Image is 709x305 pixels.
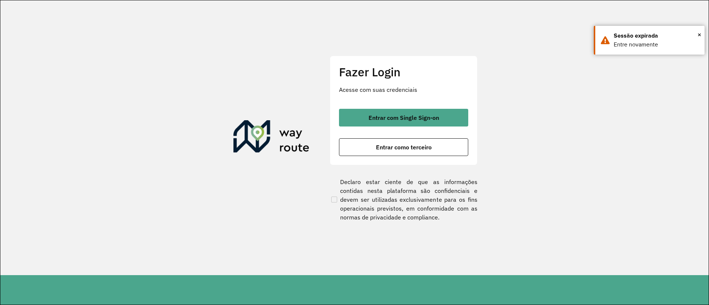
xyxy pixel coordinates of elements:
label: Declaro estar ciente de que as informações contidas nesta plataforma são confidenciais e devem se... [330,177,477,222]
button: Close [698,29,701,40]
h2: Fazer Login [339,65,468,79]
span: Entrar como terceiro [376,144,432,150]
div: Entre novamente [614,40,699,49]
button: button [339,109,468,126]
p: Acesse com suas credenciais [339,85,468,94]
span: × [698,29,701,40]
div: Sessão expirada [614,31,699,40]
span: Entrar com Single Sign-on [369,115,439,121]
button: button [339,138,468,156]
img: Roteirizador AmbevTech [233,120,309,156]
